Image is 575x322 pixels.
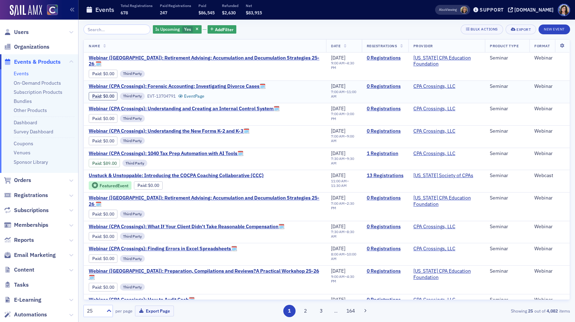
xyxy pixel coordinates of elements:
[103,116,114,121] span: $0.00
[92,211,103,217] span: :
[367,128,404,134] a: 0 Registrations
[14,43,49,51] span: Organizations
[413,173,473,179] a: [US_STATE] Society of CPAs
[490,246,525,252] div: Seminar
[14,221,48,229] span: Memberships
[92,234,103,239] span: :
[331,89,356,99] time: 11:00 AM
[4,28,29,36] a: Users
[14,119,37,126] a: Dashboard
[331,201,354,210] time: 2:30 PM
[331,229,345,234] time: 7:30 AM
[120,255,145,262] div: Third Party
[490,83,525,90] div: Seminar
[148,183,159,188] span: $0.00
[367,297,404,303] a: 0 Registrations
[120,137,145,144] div: Third Party
[14,191,48,199] span: Registrations
[4,58,61,66] a: Events & Products
[89,150,243,157] a: Webinar (CPA Crossings): 1040 Tax Prep Automation with AI Tools🗓️
[120,283,145,290] div: Third Party
[367,246,404,252] a: 0 Registrations
[558,4,570,16] span: Profile
[331,111,345,116] time: 7:00 AM
[14,140,33,147] a: Coupons
[103,71,114,76] span: $0.00
[89,92,117,100] div: Paid: 0 - $0
[14,206,49,214] span: Subscriptions
[92,256,101,261] a: Paid
[490,224,525,230] div: Seminar
[137,183,146,188] a: Paid
[527,308,534,314] strong: 25
[331,201,345,206] time: 7:00 AM
[534,150,565,157] div: Webinar
[14,149,31,156] a: Venues
[121,10,128,15] span: 678
[413,246,455,252] a: CPA Crossings, LLC
[14,128,53,135] a: Survey Dashboard
[413,246,458,252] span: CPA Crossings, LLC
[413,195,480,207] a: [US_STATE] CPA Education Foundation
[331,112,357,121] div: –
[92,71,101,76] a: Paid
[89,55,321,67] span: Webinar (CA): Retirement Advising: Accumulation and Decumulation Strategies 25-26 🗓
[331,61,345,65] time: 9:00 AM
[115,308,133,314] label: per page
[367,55,404,61] a: 0 Registrations
[120,93,145,100] div: Third Party
[92,161,103,166] span: :
[89,232,117,240] div: Paid: 0 - $0
[480,7,504,13] div: Support
[92,138,103,143] span: :
[83,24,150,34] input: Search…
[14,251,56,259] span: Email Marketing
[208,25,236,34] button: AddFilter
[137,183,148,188] span: :
[92,71,103,76] span: :
[367,83,404,90] a: 0 Registrations
[413,55,480,67] span: California CPA Education Foundation
[89,136,117,145] div: Paid: 0 - $0
[89,83,265,90] a: Webinar (CPA Crossings): Forensic Accounting: Investigating Divorce Cases🗓️
[331,195,345,201] span: [DATE]
[516,28,531,31] div: Export
[331,201,357,210] div: –
[92,211,101,217] a: Paid
[4,206,49,214] a: Subscriptions
[331,134,354,143] time: 9:00 AM
[89,283,117,291] div: Paid: 0 - $0
[135,306,174,316] button: Export Page
[331,245,345,252] span: [DATE]
[120,233,145,240] div: Third Party
[89,159,120,167] div: Paid: 1 - $8900
[87,307,102,315] div: 25
[413,83,455,90] a: CPA Crossings, LLC
[413,268,480,280] a: [US_STATE] CPA Education Foundation
[89,43,100,48] span: Name
[534,173,565,179] div: Webcast
[413,297,458,303] span: CPA Crossings, LLC
[89,70,117,78] div: Paid: 0 - $0
[367,106,404,112] a: 0 Registrations
[534,268,565,274] div: Webinar
[89,128,249,134] span: Webinar (CPA Crossings): Understanding the New Forms K-2 and K-3🗓️
[103,256,114,261] span: $0.00
[42,5,58,16] a: View Homepage
[413,297,455,303] a: CPA Crossings, LLC
[120,210,145,217] div: Third Party
[331,90,357,99] div: –
[14,236,34,244] span: Reports
[100,184,128,188] div: Featured Event
[89,210,117,218] div: Paid: 0 - $0
[315,305,327,317] button: 3
[534,297,565,303] div: Webinar
[4,311,47,318] a: Automations
[14,266,34,274] span: Content
[490,195,525,201] div: Seminar
[413,308,570,314] div: Showing out of items
[92,116,101,121] a: Paid
[89,106,279,112] a: Webinar (CPA Crossings): Understanding and Creating an Internal Control System🗓️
